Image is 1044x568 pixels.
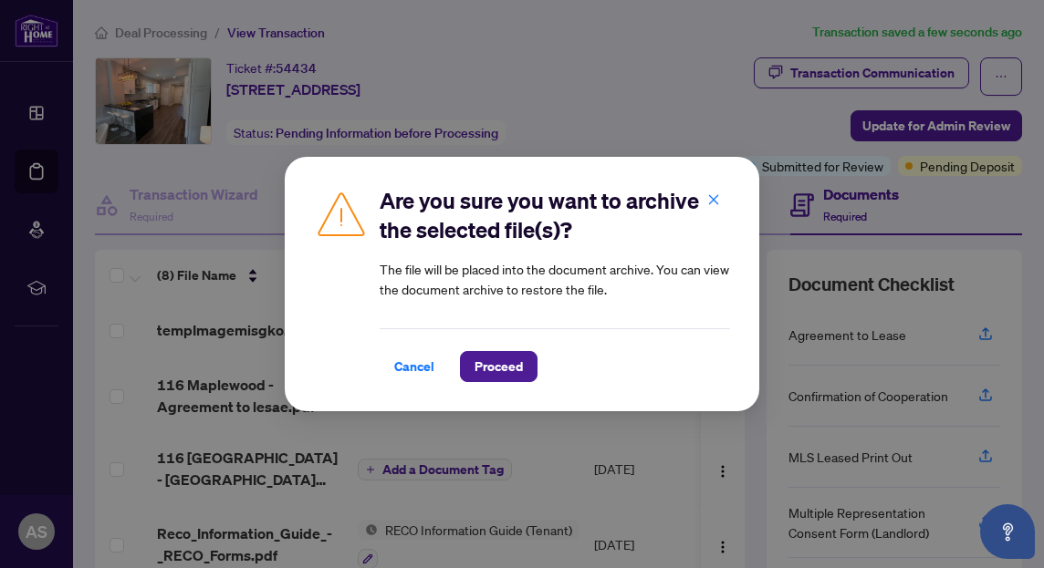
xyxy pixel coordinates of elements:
span: Cancel [394,352,434,381]
span: close [707,193,720,206]
button: Cancel [380,351,449,382]
span: Proceed [475,352,523,381]
article: The file will be placed into the document archive. You can view the document archive to restore t... [380,259,730,299]
img: Caution Icon [314,186,369,241]
h2: Are you sure you want to archive the selected file(s)? [380,186,730,244]
button: Proceed [460,351,538,382]
button: Open asap [980,504,1035,559]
